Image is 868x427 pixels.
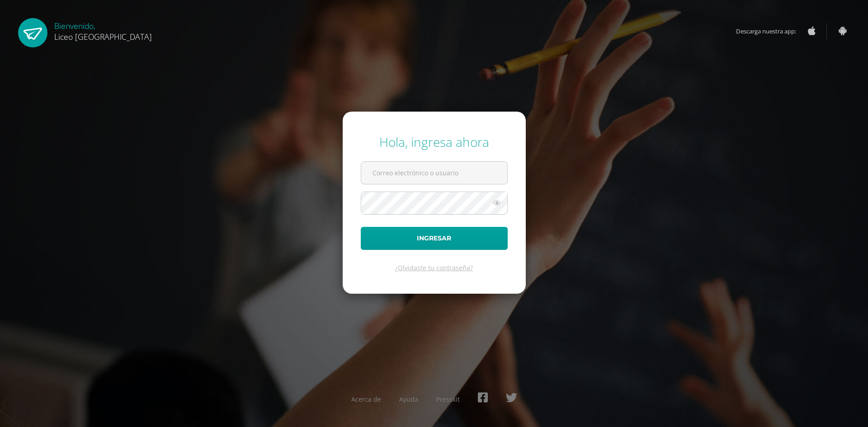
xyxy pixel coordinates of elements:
[54,31,152,42] span: Liceo [GEOGRAPHIC_DATA]
[351,395,381,404] a: Acerca de
[361,162,507,184] input: Correo electrónico o usuario
[399,395,418,404] a: Ayuda
[54,18,152,42] div: Bienvenido,
[395,263,473,272] a: ¿Olvidaste tu contraseña?
[436,395,460,404] a: Presskit
[361,133,508,150] div: Hola, ingresa ahora
[736,23,805,40] span: Descarga nuestra app:
[361,227,508,250] button: Ingresar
